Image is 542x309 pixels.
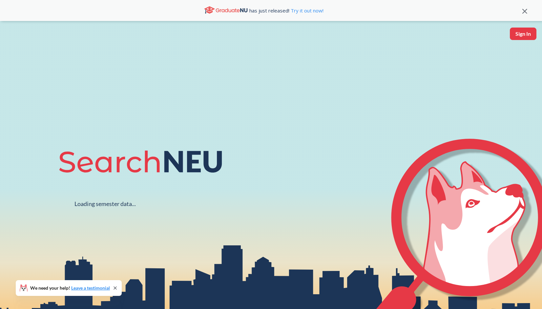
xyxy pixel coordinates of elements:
[7,28,22,50] a: sandbox logo
[7,28,22,48] img: sandbox logo
[74,200,136,208] div: Loading semester data...
[289,7,323,14] a: Try it out now!
[71,285,110,291] a: Leave a testimonial
[510,28,536,40] button: Sign In
[249,7,323,14] span: has just released!
[30,286,110,290] span: We need your help!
